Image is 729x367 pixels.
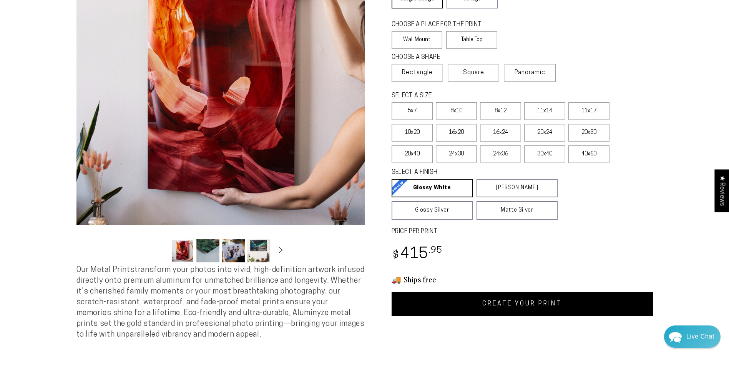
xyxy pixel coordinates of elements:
[392,102,433,120] label: 5x7
[686,325,714,348] div: Contact Us Directly
[568,145,609,163] label: 40x60
[515,70,545,76] span: Panoramic
[524,145,565,163] label: 30x40
[436,102,477,120] label: 8x10
[568,102,609,120] label: 11x17
[76,266,365,339] span: Our Metal Prints transform your photos into vivid, high-definition artwork infused directly onto ...
[480,102,521,120] label: 8x12
[392,274,653,284] h3: 🚚 Ships free
[480,124,521,142] label: 16x24
[392,124,433,142] label: 10x20
[480,145,521,163] label: 24x36
[436,145,477,163] label: 24x30
[463,68,484,77] span: Square
[436,124,477,142] label: 16x20
[272,242,289,259] button: Slide right
[392,247,443,262] bdi: 415
[714,169,729,212] div: Click to open Judge.me floating reviews tab
[392,227,653,236] label: PRICE PER PRINT
[392,292,653,316] a: CREATE YOUR PRINT
[393,250,399,261] span: $
[247,239,270,262] button: Load image 4 in gallery view
[392,168,539,177] legend: SELECT A FINISH
[392,31,443,49] label: Wall Mount
[392,20,490,29] legend: CHOOSE A PLACE FOR THE PRINT
[524,124,565,142] label: 20x24
[429,246,443,255] sup: .95
[524,102,565,120] label: 11x14
[392,179,473,197] a: Glossy White
[171,239,194,262] button: Load image 1 in gallery view
[392,201,473,220] a: Glossy Silver
[222,239,245,262] button: Load image 3 in gallery view
[446,31,497,49] label: Table Top
[392,92,545,100] legend: SELECT A SIZE
[477,179,558,197] a: [PERSON_NAME]
[664,325,721,348] div: Chat widget toggle
[477,201,558,220] a: Matte Silver
[392,145,433,163] label: 20x40
[402,68,433,77] span: Rectangle
[196,239,219,262] button: Load image 2 in gallery view
[568,124,609,142] label: 20x30
[152,242,169,259] button: Slide left
[392,53,492,62] legend: CHOOSE A SHAPE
